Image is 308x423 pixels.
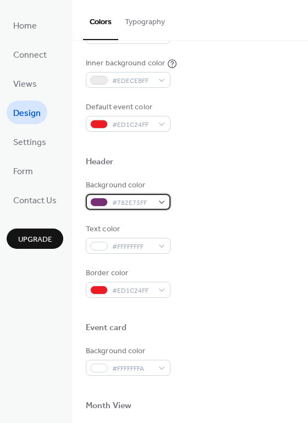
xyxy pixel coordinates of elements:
[7,130,53,153] a: Settings
[86,400,131,412] div: Month View
[86,102,168,113] div: Default event color
[13,76,37,93] span: Views
[112,197,153,209] span: #782E75FF
[13,192,57,209] span: Contact Us
[86,157,114,168] div: Header
[13,105,41,122] span: Design
[86,180,168,191] div: Background color
[86,58,165,69] div: Inner background color
[13,18,37,35] span: Home
[13,163,33,180] span: Form
[7,229,63,249] button: Upgrade
[7,42,53,66] a: Connect
[18,234,52,246] span: Upgrade
[7,13,43,37] a: Home
[86,268,168,279] div: Border color
[112,285,153,297] span: #ED1C24FF
[7,71,43,95] a: Views
[13,47,47,64] span: Connect
[112,241,153,253] span: #FFFFFFFF
[86,346,168,357] div: Background color
[7,159,40,182] a: Form
[13,134,46,151] span: Settings
[86,322,127,334] div: Event card
[7,188,63,211] a: Contact Us
[112,363,153,375] span: #FFFFFFFA
[112,31,153,43] span: #ED1C24FF
[112,119,153,131] span: #ED1C24FF
[112,75,153,87] span: #EDECEBFF
[86,224,168,235] div: Text color
[7,101,47,124] a: Design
